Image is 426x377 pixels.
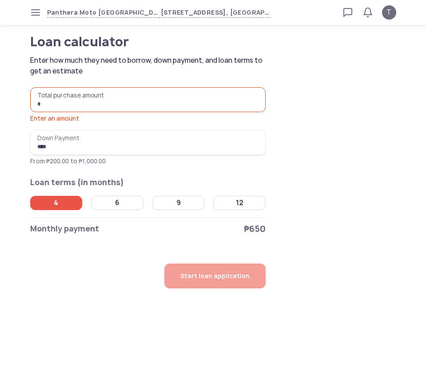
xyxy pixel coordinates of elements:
span: T [386,7,391,18]
button: Start loan application [164,263,266,288]
input: Total purchase amountEnter an amount [30,87,266,112]
div: 6 [115,199,119,207]
span: Panthera Moto [GEOGRAPHIC_DATA] [47,8,159,18]
div: 4 [54,199,58,207]
span: [STREET_ADDRESS], [GEOGRAPHIC_DATA] ([GEOGRAPHIC_DATA]), [GEOGRAPHIC_DATA], [GEOGRAPHIC_DATA] [159,8,271,18]
input: Down PaymentFrom ₱200.00 to ₱1,000.00 [30,130,266,155]
span: Enter how much they need to borrow, down payment, and loan terms to get an estimate [30,55,268,77]
span: Monthly payment [30,223,99,235]
span: ₱650 [244,223,266,235]
button: T [382,5,396,20]
div: 12 [236,199,243,207]
div: 9 [176,199,181,207]
p: From ₱200.00 to ₱1,000.00 [30,157,266,166]
h2: Loan terms (in months) [30,176,266,189]
div: Enter an amount [30,114,266,123]
button: Panthera Moto [GEOGRAPHIC_DATA][STREET_ADDRESS], [GEOGRAPHIC_DATA] ([GEOGRAPHIC_DATA]), [GEOGRAPH... [47,8,271,18]
h1: Loan calculator [30,36,236,48]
